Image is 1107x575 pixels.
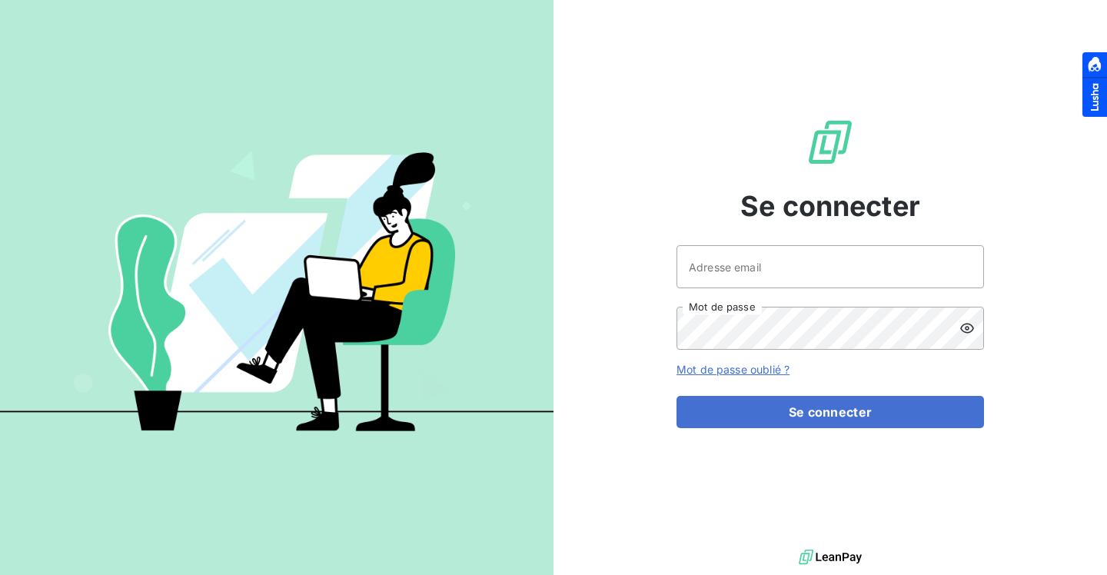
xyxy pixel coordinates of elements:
[676,245,984,288] input: placeholder
[806,118,855,167] img: Logo LeanPay
[799,546,862,569] img: logo
[740,185,920,227] span: Se connecter
[676,363,790,376] a: Mot de passe oublié ?
[676,396,984,428] button: Se connecter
